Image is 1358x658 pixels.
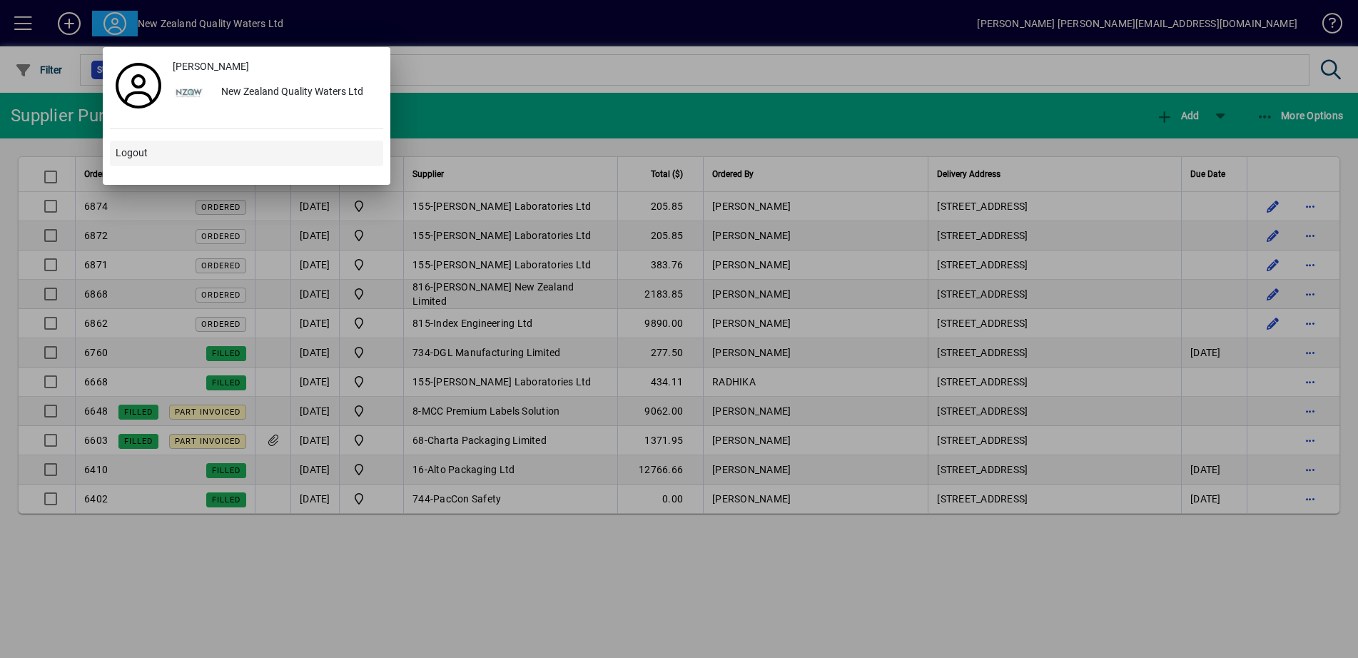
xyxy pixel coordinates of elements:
button: New Zealand Quality Waters Ltd [167,80,383,106]
button: Logout [110,141,383,166]
span: Logout [116,146,148,161]
span: [PERSON_NAME] [173,59,249,74]
div: New Zealand Quality Waters Ltd [210,80,383,106]
a: [PERSON_NAME] [167,54,383,80]
a: Profile [110,73,167,98]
